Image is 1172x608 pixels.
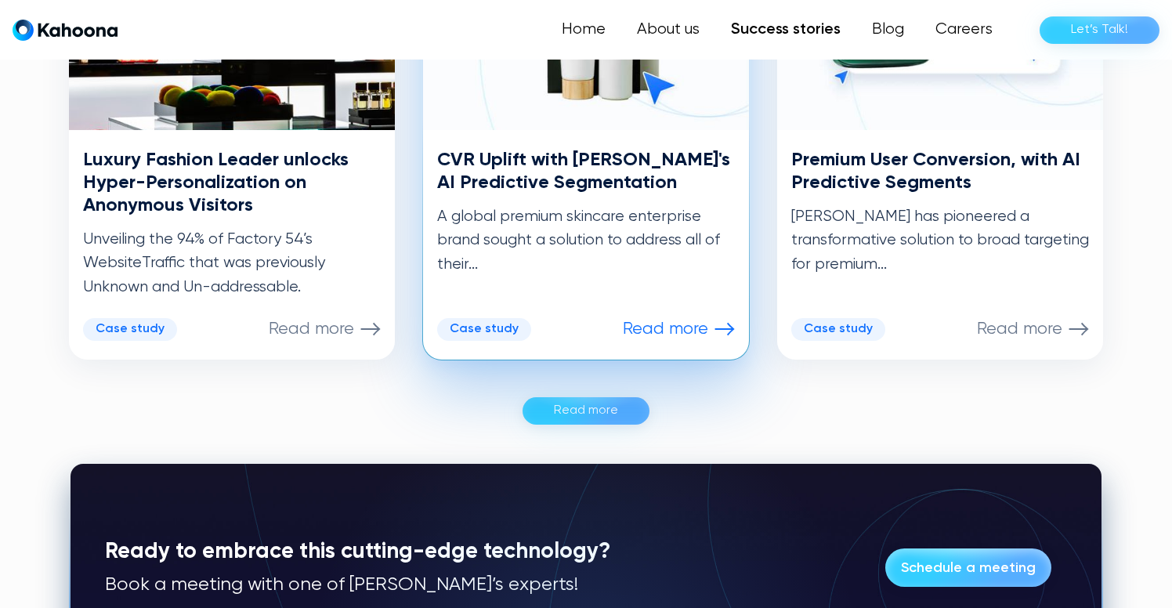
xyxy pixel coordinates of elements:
[13,19,118,42] a: home
[856,14,920,45] a: Blog
[546,14,621,45] a: Home
[901,556,1036,581] div: Schedule a meeting
[269,319,354,339] p: Read more
[791,205,1089,277] p: [PERSON_NAME] has pioneered a transformative solution to broad targeting for premium...
[885,548,1051,587] a: Schedule a meeting
[450,322,519,337] div: Case study
[83,228,381,299] p: Unveiling the 94% of Factory 54’s WebsiteTraffic that was previously Unknown and Un-addressable.
[977,319,1062,339] p: Read more
[83,149,381,216] h3: Luxury Fashion Leader unlocks Hyper-Personalization on Anonymous Visitors
[437,149,735,194] h3: CVR Uplift with [PERSON_NAME]'s AI Predictive Segmentation
[715,14,856,45] a: Success stories
[920,14,1008,45] a: Careers
[623,319,708,339] p: Read more
[1071,17,1128,42] div: Let’s Talk!
[523,397,649,425] a: Read more
[96,322,165,337] div: Case study
[105,574,610,597] p: Book a meeting with one of [PERSON_NAME]’s experts!
[554,398,618,423] div: Read more
[791,149,1089,194] h3: Premium User Conversion, with AI Predictive Segments
[437,205,735,277] p: A global premium skincare enterprise brand sought a solution to address all of their...
[105,541,610,563] strong: Ready to embrace this cutting-edge technology?
[804,322,873,337] div: Case study
[1040,16,1159,44] a: Let’s Talk!
[621,14,715,45] a: About us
